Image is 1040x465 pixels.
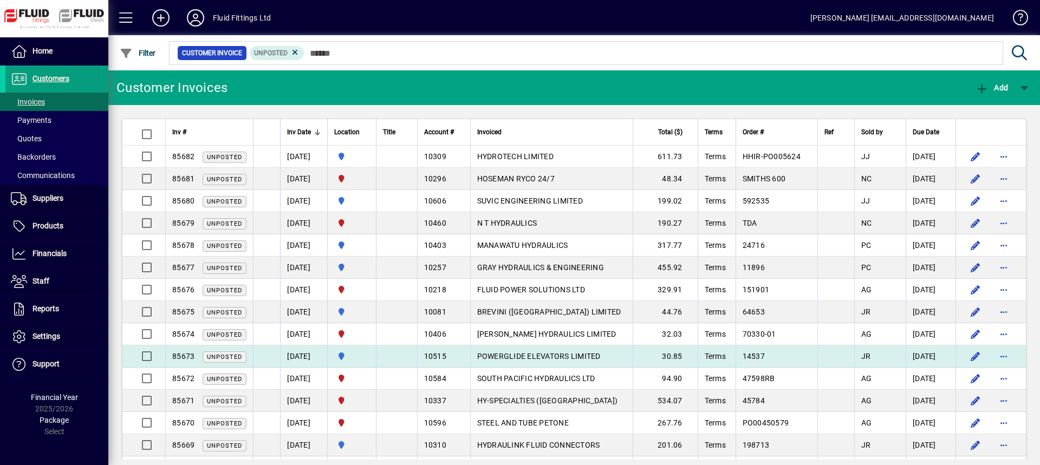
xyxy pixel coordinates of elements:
span: TDA [743,219,757,227]
a: Home [5,38,108,65]
td: [DATE] [280,390,327,412]
span: PO00450579 [743,418,789,427]
div: Title [383,126,410,138]
span: [PERSON_NAME] HYDRAULICS LIMITED [477,330,616,338]
span: HOSEMAN RYCO 24/7 [477,174,555,183]
button: More options [995,392,1012,409]
span: FLUID FITTINGS CHRISTCHURCH [334,372,369,384]
span: AUCKLAND [334,306,369,318]
span: Terms [705,330,726,338]
span: Title [383,126,395,138]
td: [DATE] [906,368,955,390]
span: Unposted [207,398,242,405]
span: AG [861,418,872,427]
div: Inv Date [287,126,321,138]
span: HY-SPECIALTIES ([GEOGRAPHIC_DATA]) [477,396,618,405]
span: Unposted [207,442,242,449]
button: Edit [967,148,984,165]
span: GRAY HYDRAULICS & ENGINEERING [477,263,604,272]
button: More options [995,281,1012,298]
span: JR [861,352,871,361]
a: Quotes [5,129,108,148]
span: FLUID FITTINGS CHRISTCHURCH [334,395,369,407]
td: [DATE] [906,234,955,257]
a: Communications [5,166,108,185]
span: PC [861,263,872,272]
span: AG [861,330,872,338]
span: Unposted [207,376,242,383]
span: Invoices [11,97,45,106]
span: 85670 [172,418,194,427]
span: 85671 [172,396,194,405]
span: FLUID POWER SOLUTIONS LTD [477,285,585,294]
span: FLUID FITTINGS CHRISTCHURCH [334,217,369,229]
td: [DATE] [906,323,955,345]
span: 64653 [743,307,765,316]
span: 24716 [743,241,765,250]
span: 85677 [172,263,194,272]
div: Invoiced [477,126,626,138]
button: Edit [967,259,984,276]
button: Edit [967,237,984,254]
span: 45784 [743,396,765,405]
span: Unposted [207,353,242,361]
td: 317.77 [633,234,698,257]
span: 70330-01 [743,330,776,338]
span: 10081 [424,307,446,316]
td: [DATE] [906,190,955,212]
td: 267.76 [633,412,698,434]
span: Customers [32,74,69,83]
span: 10218 [424,285,446,294]
span: Terms [705,126,723,138]
button: Add [144,8,178,28]
span: AG [861,396,872,405]
span: Account # [424,126,454,138]
span: 198713 [743,441,770,449]
td: [DATE] [280,412,327,434]
span: 85669 [172,441,194,449]
span: Terms [705,152,726,161]
span: 10403 [424,241,446,250]
td: [DATE] [906,257,955,279]
span: HYDRAULINK FLUID CONNECTORS [477,441,600,449]
span: 85678 [172,241,194,250]
span: Unposted [207,198,242,205]
button: More options [995,259,1012,276]
td: [DATE] [280,434,327,456]
span: AUCKLAND [334,439,369,451]
button: Profile [178,8,213,28]
span: Terms [705,285,726,294]
span: 10460 [424,219,446,227]
span: AUCKLAND [334,195,369,207]
span: Terms [705,263,726,272]
span: 85676 [172,285,194,294]
span: 10596 [424,418,446,427]
span: 85680 [172,197,194,205]
a: Invoices [5,93,108,111]
a: Financials [5,240,108,267]
span: 85681 [172,174,194,183]
button: More options [995,148,1012,165]
span: Unposted [207,287,242,294]
td: [DATE] [906,146,955,168]
div: Order # [743,126,811,138]
span: 10309 [424,152,446,161]
button: More options [995,192,1012,209]
span: 10337 [424,396,446,405]
span: MANAWATU HYDRAULICS [477,241,568,250]
td: [DATE] [906,212,955,234]
td: [DATE] [280,146,327,168]
td: 94.90 [633,368,698,390]
span: Unposted [207,265,242,272]
span: JJ [861,197,870,205]
span: AUCKLAND [334,239,369,251]
mat-chip: Customer Invoice Status: Unposted [250,46,304,60]
a: Support [5,351,108,378]
span: Reports [32,304,59,313]
td: [DATE] [280,368,327,390]
button: More options [995,237,1012,254]
a: Staff [5,268,108,295]
span: 11896 [743,263,765,272]
span: Unposted [207,331,242,338]
button: More options [995,325,1012,343]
